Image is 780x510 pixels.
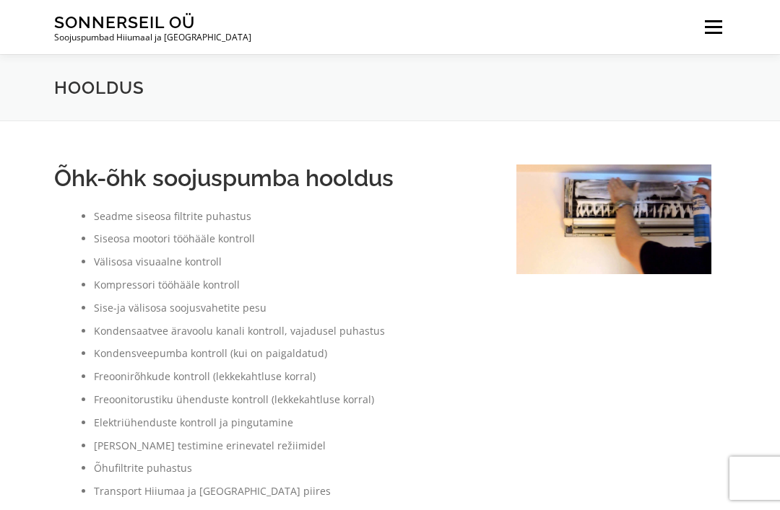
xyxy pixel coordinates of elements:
[94,276,487,294] li: Kompressori tööhääle kontroll
[54,12,195,32] a: Sonnerseil OÜ
[54,164,487,192] h2: Õhk-õhk soojuspumba hooldus
[94,299,487,317] li: Sise-ja välisosa soojusvahetite pesu
[94,253,487,271] li: Välisosa visuaalne kontroll
[94,208,487,225] li: Seadme siseosa filtrite puhastus
[516,164,711,274] img: õhksoojuspumba hooldus
[94,230,487,247] li: Siseosa mootori tööhääle kontroll
[54,32,251,43] p: Soojuspumbad Hiiumaal ja [GEOGRAPHIC_DATA]
[94,322,487,340] li: Kondensaatvee äravoolu kanali kontroll, vajadusel puhastus
[94,345,487,362] li: Kondensveepumba kontroll (kui on paigaldatud)
[94,414,487,431] li: Elektriühenduste kontroll ja pingutamine
[94,437,487,454] li: [PERSON_NAME] testimine erinevatel režiimidel
[94,483,487,500] li: Transport Hiiumaa ja [GEOGRAPHIC_DATA] piires
[94,460,487,477] li: Õhufiltrite puhastus
[94,391,487,408] li: Freoonitorustiku ühenduste kontroll (lekkekahtluse korral)
[94,368,487,385] li: Freoonirõhkude kontroll (lekkekahtluse korral)
[54,76,726,99] h1: Hooldus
